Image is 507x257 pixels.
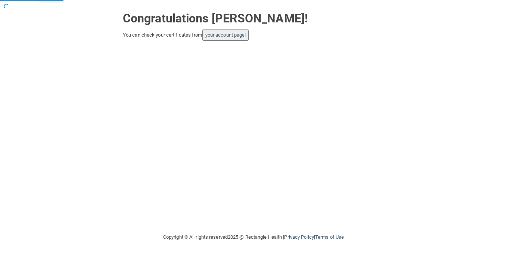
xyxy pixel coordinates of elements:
[284,234,314,240] a: Privacy Policy
[117,225,390,249] div: Copyright © All rights reserved 2025 @ Rectangle Health | |
[123,11,308,25] strong: Congratulations [PERSON_NAME]!
[315,234,344,240] a: Terms of Use
[202,30,249,41] button: your account page!
[123,30,384,41] div: You can check your certificates from
[205,32,246,38] a: your account page!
